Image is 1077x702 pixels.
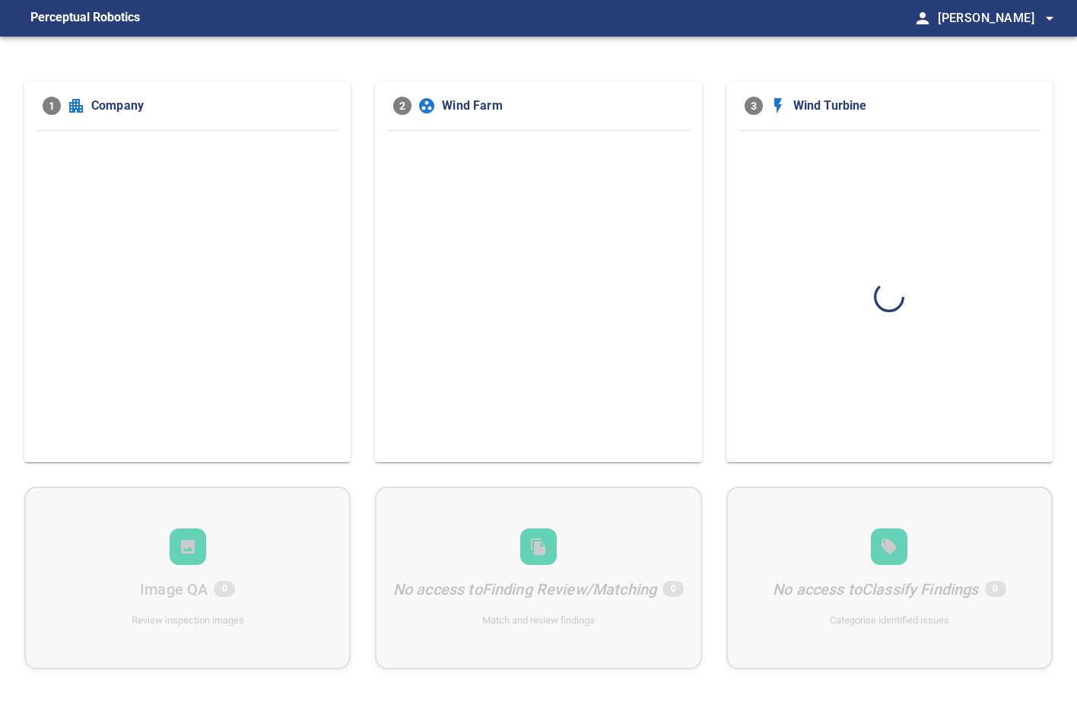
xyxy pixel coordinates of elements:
span: 1 [43,97,61,115]
span: 2 [393,97,411,115]
span: arrow_drop_down [1040,9,1059,27]
span: [PERSON_NAME] [938,8,1059,29]
span: Wind Farm [442,97,683,115]
span: Company [91,97,332,115]
button: [PERSON_NAME] [932,3,1059,34]
span: person [913,9,932,27]
span: Wind Turbine [793,97,1034,115]
span: 3 [745,97,763,115]
figcaption: Perceptual Robotics [30,6,140,30]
